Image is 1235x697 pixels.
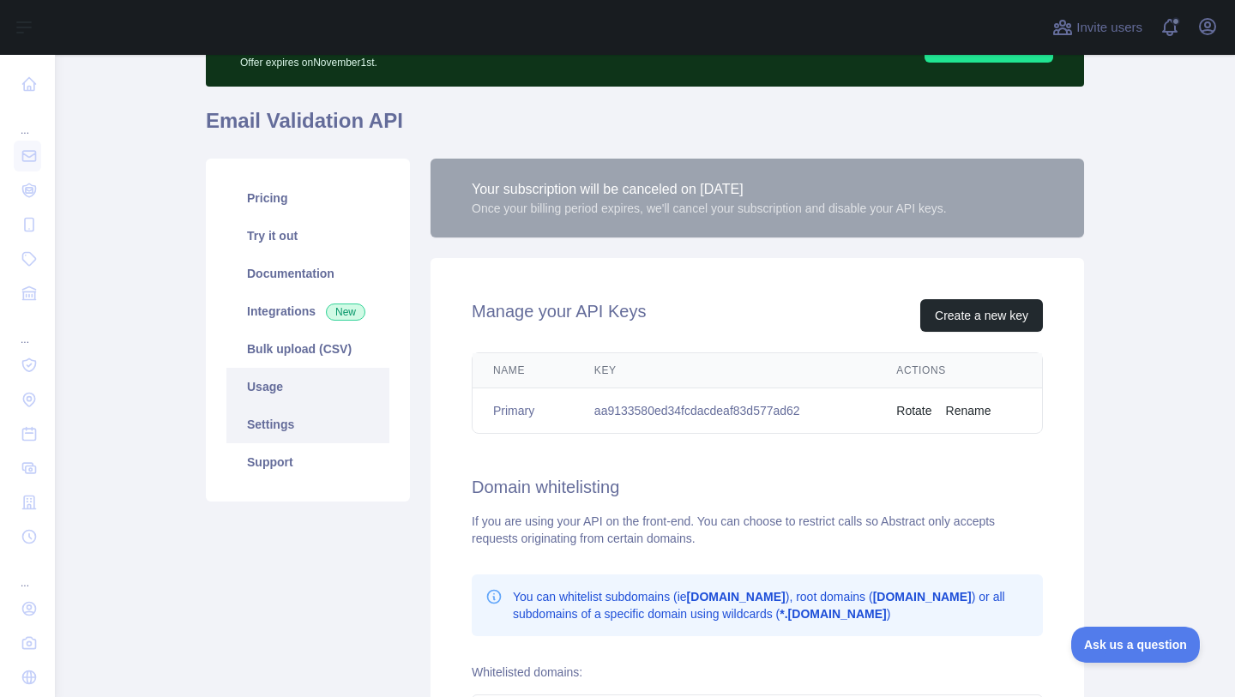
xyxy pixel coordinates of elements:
[687,590,786,604] b: [DOMAIN_NAME]
[240,49,711,69] p: Offer expires on November 1st.
[473,388,574,434] td: Primary
[472,475,1043,499] h2: Domain whitelisting
[1076,18,1142,38] span: Invite users
[226,179,389,217] a: Pricing
[472,513,1043,547] div: If you are using your API on the front-end. You can choose to restrict calls so Abstract only acc...
[472,665,582,679] label: Whitelisted domains:
[14,556,41,590] div: ...
[1049,14,1146,41] button: Invite users
[226,368,389,406] a: Usage
[946,402,991,419] button: Rename
[226,443,389,481] a: Support
[472,299,646,332] h2: Manage your API Keys
[226,217,389,255] a: Try it out
[14,103,41,137] div: ...
[472,179,947,200] div: Your subscription will be canceled on [DATE]
[473,353,574,388] th: Name
[226,406,389,443] a: Settings
[876,353,1042,388] th: Actions
[896,402,931,419] button: Rotate
[780,607,886,621] b: *.[DOMAIN_NAME]
[513,588,1029,622] p: You can whitelist subdomains (ie ), root domains ( ) or all subdomains of a specific domain using...
[472,200,947,217] div: Once your billing period expires, we'll cancel your subscription and disable your API keys.
[574,388,876,434] td: aa9133580ed34fcdacdeaf83d577ad62
[873,590,972,604] b: [DOMAIN_NAME]
[226,292,389,330] a: Integrations New
[206,107,1084,148] h1: Email Validation API
[226,255,389,292] a: Documentation
[326,303,365,321] span: New
[14,312,41,346] div: ...
[920,299,1043,332] button: Create a new key
[574,353,876,388] th: Key
[1071,627,1201,663] iframe: Toggle Customer Support
[226,330,389,368] a: Bulk upload (CSV)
